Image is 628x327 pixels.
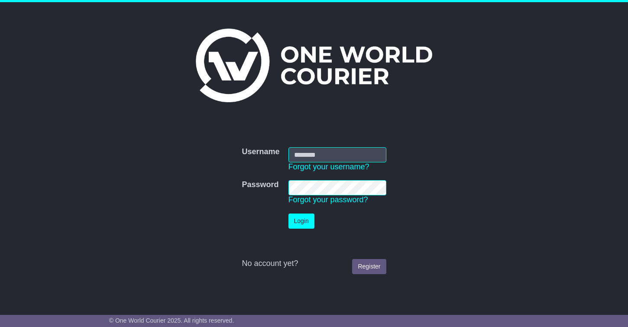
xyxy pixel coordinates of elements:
a: Forgot your password? [288,195,368,204]
a: Register [352,259,386,274]
label: Password [242,180,278,190]
div: No account yet? [242,259,386,269]
a: Forgot your username? [288,162,369,171]
img: One World [196,29,432,102]
label: Username [242,147,279,157]
span: © One World Courier 2025. All rights reserved. [109,317,234,324]
button: Login [288,214,314,229]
